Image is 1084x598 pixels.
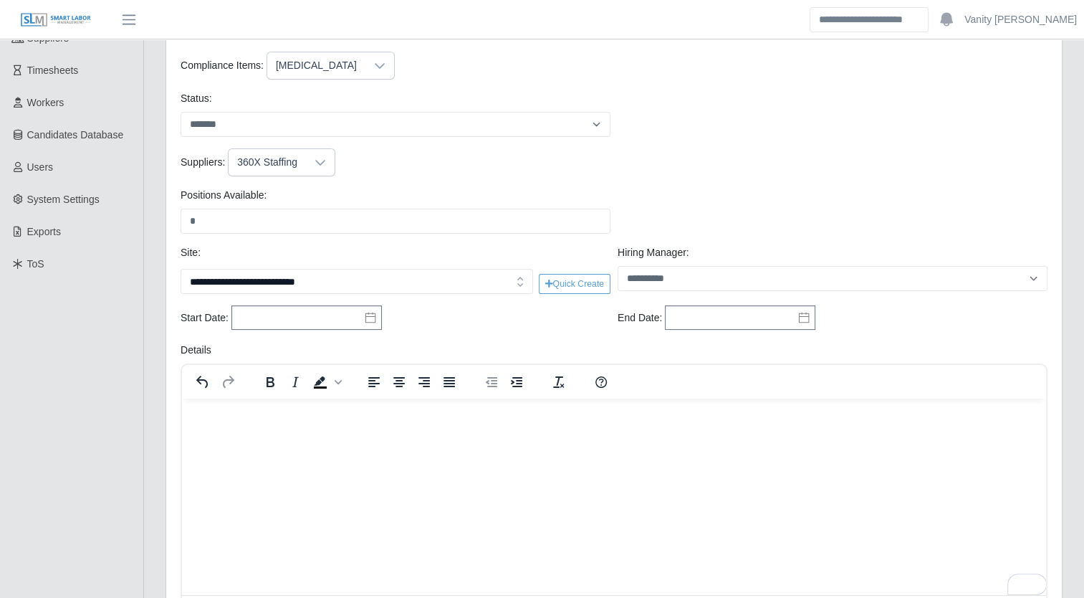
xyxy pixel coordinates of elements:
[27,97,64,108] span: Workers
[362,372,386,392] button: Align left
[181,58,264,73] label: Compliance Items:
[216,372,240,392] button: Redo
[479,372,504,392] button: Decrease indent
[387,372,411,392] button: Align center
[182,399,1046,595] iframe: Rich Text Area
[181,91,212,106] label: Status:
[27,161,54,173] span: Users
[267,52,365,79] div: [MEDICAL_DATA]
[308,372,344,392] div: Background color Black
[20,12,92,28] img: SLM Logo
[810,7,929,32] input: Search
[504,372,529,392] button: Increase indent
[181,155,225,170] label: Suppliers:
[27,258,44,270] span: ToS
[27,65,79,76] span: Timesheets
[181,245,201,260] label: Site:
[964,12,1077,27] a: Vanity [PERSON_NAME]
[181,188,267,203] label: Positions Available:
[27,129,124,141] span: Candidates Database
[191,372,215,392] button: Undo
[229,149,306,176] div: 360X Staffing
[589,372,613,392] button: Help
[618,310,662,326] label: End Date:
[618,245,689,260] label: Hiring Manager:
[283,372,307,392] button: Italic
[181,343,211,358] label: Details
[27,194,100,205] span: System Settings
[437,372,461,392] button: Justify
[258,372,282,392] button: Bold
[181,310,229,326] label: Start Date:
[412,372,436,392] button: Align right
[539,274,610,294] button: Quick Create
[27,226,61,237] span: Exports
[547,372,571,392] button: Clear formatting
